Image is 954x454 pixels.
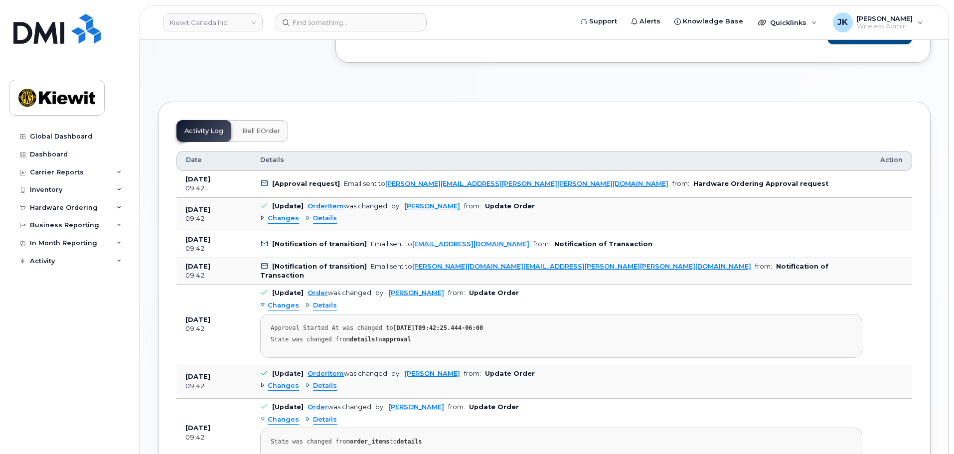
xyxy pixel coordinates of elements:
a: [PERSON_NAME][DOMAIN_NAME][EMAIL_ADDRESS][PERSON_NAME][PERSON_NAME][DOMAIN_NAME] [412,263,751,270]
div: 09:42 [185,271,242,280]
a: OrderItem [308,202,344,210]
a: [PERSON_NAME] [405,370,460,377]
div: was changed [308,289,371,297]
a: [PERSON_NAME][EMAIL_ADDRESS][PERSON_NAME][PERSON_NAME][DOMAIN_NAME] [385,180,668,187]
div: was changed [308,202,387,210]
strong: details [397,438,422,445]
a: [EMAIL_ADDRESS][DOMAIN_NAME] [412,240,529,248]
div: State was changed from to [271,336,852,343]
a: Order [308,403,328,411]
div: was changed [308,370,387,377]
b: Update Order [469,289,519,297]
span: Knowledge Base [683,16,743,26]
a: Kiewit Canada Inc [163,13,263,31]
b: [DATE] [185,263,210,270]
b: [Update] [272,370,304,377]
b: [Update] [272,202,304,210]
div: 09:42 [185,382,242,391]
b: [Notification of transition] [272,263,367,270]
b: [Update] [272,289,304,297]
div: 09:42 [185,184,242,193]
span: Bell eOrder [242,127,280,135]
span: Details [260,155,284,164]
a: Knowledge Base [667,11,750,31]
strong: order_items [350,438,389,445]
span: by: [375,289,385,297]
span: Alerts [639,16,660,26]
span: Details [313,214,337,223]
a: Support [574,11,624,31]
div: State was changed from to [271,438,852,446]
a: Alerts [624,11,667,31]
a: Order [308,289,328,297]
div: 09:42 [185,324,242,333]
div: Jamie Krussel [826,12,930,32]
div: Email sent to [371,263,751,270]
div: was changed [308,403,371,411]
b: Notification of Transaction [554,240,652,248]
span: from: [448,289,465,297]
span: Details [313,415,337,425]
span: JK [837,16,848,28]
strong: approval [382,336,411,343]
b: Update Order [485,370,535,377]
a: [PERSON_NAME] [389,403,444,411]
span: Date [186,155,202,164]
span: by: [391,370,401,377]
a: [PERSON_NAME] [405,202,460,210]
span: Support [589,16,617,26]
b: Update Order [485,202,535,210]
b: Update Order [469,403,519,411]
div: 09:42 [185,214,242,223]
div: Approval Started At was changed to [271,324,852,332]
span: from: [672,180,689,187]
span: from: [755,263,772,270]
span: from: [464,202,481,210]
iframe: Messenger Launcher [911,411,947,447]
span: from: [533,240,550,248]
span: from: [448,403,465,411]
span: Details [313,301,337,310]
b: [Notification of transition] [272,240,367,248]
strong: details [350,336,375,343]
span: Changes [268,381,299,391]
b: [Approval request] [272,180,340,187]
input: Find something... [276,13,427,31]
b: [DATE] [185,206,210,213]
a: [PERSON_NAME] [389,289,444,297]
span: Changes [268,214,299,223]
span: Quicklinks [770,18,806,26]
b: [DATE] [185,424,210,432]
div: 09:42 [185,244,242,253]
b: Hardware Ordering Approval request [693,180,828,187]
b: [DATE] [185,236,210,243]
div: Quicklinks [751,12,824,32]
span: by: [391,202,401,210]
div: 09:42 [185,433,242,442]
strong: [DATE]T09:42:25.444-06:00 [393,324,483,331]
span: Wireless Admin [857,22,913,30]
b: [DATE] [185,373,210,380]
span: [PERSON_NAME] [857,14,913,22]
div: Email sent to [371,240,529,248]
b: [DATE] [185,175,210,183]
b: [Update] [272,403,304,411]
div: Email sent to [344,180,668,187]
a: OrderItem [308,370,344,377]
span: from: [464,370,481,377]
span: Changes [268,301,299,310]
b: [DATE] [185,316,210,323]
span: Details [313,381,337,391]
b: Notification of Transaction [260,263,828,279]
th: Action [871,151,912,171]
span: Changes [268,415,299,425]
span: by: [375,403,385,411]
